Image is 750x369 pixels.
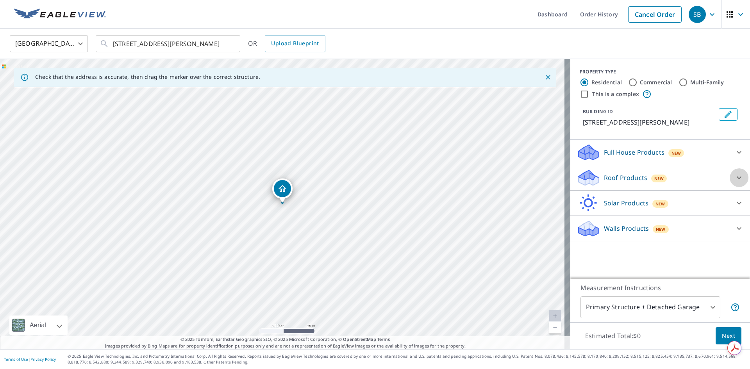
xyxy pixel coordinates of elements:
[592,90,639,98] label: This is a complex
[377,336,390,342] a: Terms
[549,310,561,322] a: Current Level 20, Zoom In Disabled
[580,283,740,292] p: Measurement Instructions
[4,357,28,362] a: Terms of Use
[689,6,706,23] div: SB
[10,33,88,55] div: [GEOGRAPHIC_DATA]
[716,327,741,345] button: Next
[591,78,622,86] label: Residential
[655,201,665,207] span: New
[577,219,744,238] div: Walls ProductsNew
[577,194,744,212] div: Solar ProductsNew
[265,35,325,52] a: Upload Blueprint
[577,168,744,187] div: Roof ProductsNew
[583,108,613,115] p: BUILDING ID
[180,336,390,343] span: © 2025 TomTom, Earthstar Geographics SIO, © 2025 Microsoft Corporation, ©
[272,178,293,203] div: Dropped pin, building 1, Residential property, 8017 Mountain Knoll Ct Dallas, TX 75249
[656,226,666,232] span: New
[68,353,746,365] p: © 2025 Eagle View Technologies, Inc. and Pictometry International Corp. All Rights Reserved. Repo...
[671,150,681,156] span: New
[27,316,48,335] div: Aerial
[583,118,716,127] p: [STREET_ADDRESS][PERSON_NAME]
[604,224,649,233] p: Walls Products
[30,357,56,362] a: Privacy Policy
[549,322,561,333] a: Current Level 20, Zoom Out
[580,296,720,318] div: Primary Structure + Detached Garage
[248,35,325,52] div: OR
[9,316,68,335] div: Aerial
[580,68,741,75] div: PROPERTY TYPE
[722,331,735,341] span: Next
[4,357,56,362] p: |
[640,78,672,86] label: Commercial
[604,173,647,182] p: Roof Products
[14,9,106,20] img: EV Logo
[604,148,664,157] p: Full House Products
[604,198,648,208] p: Solar Products
[113,33,224,55] input: Search by address or latitude-longitude
[271,39,319,48] span: Upload Blueprint
[35,73,260,80] p: Check that the address is accurate, then drag the marker over the correct structure.
[579,327,647,344] p: Estimated Total: $0
[654,175,664,182] span: New
[719,108,737,121] button: Edit building 1
[730,303,740,312] span: Your report will include the primary structure and a detached garage if one exists.
[577,143,744,162] div: Full House ProductsNew
[543,72,553,82] button: Close
[343,336,376,342] a: OpenStreetMap
[690,78,724,86] label: Multi-Family
[628,6,682,23] a: Cancel Order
